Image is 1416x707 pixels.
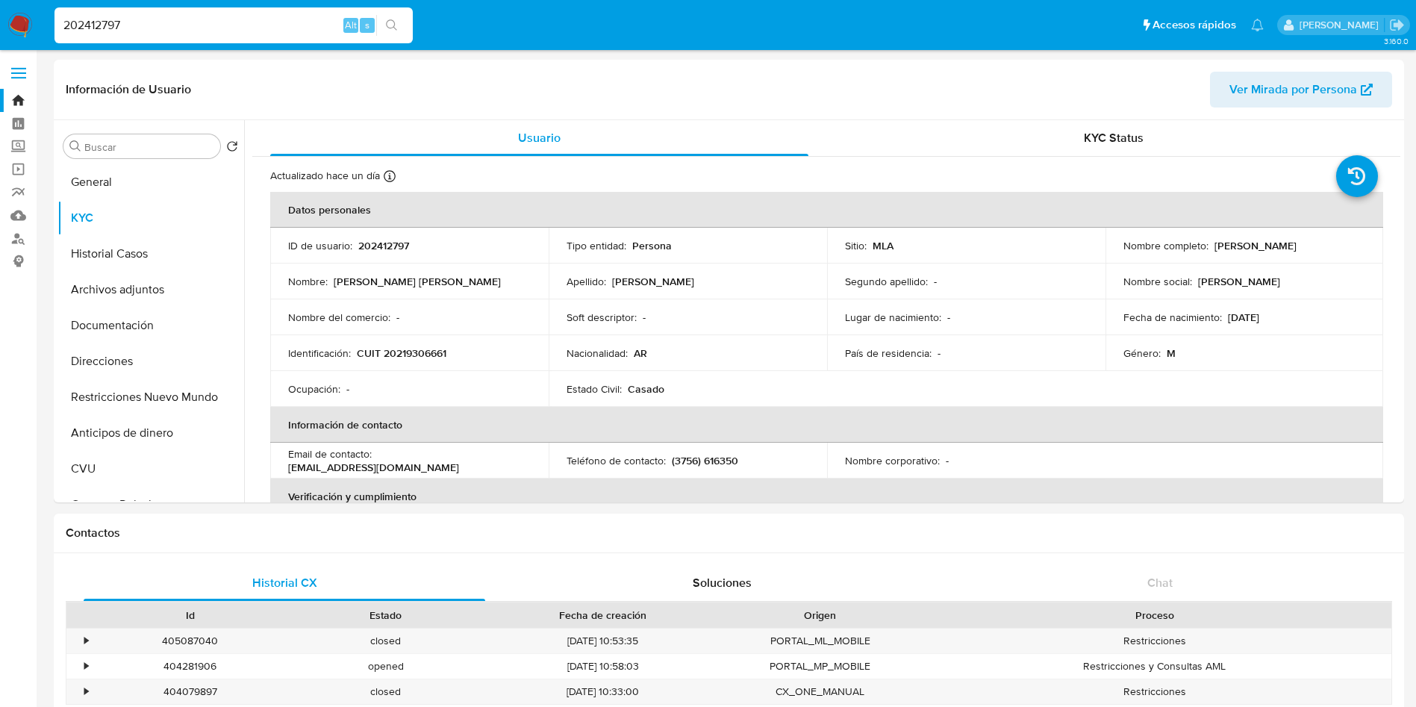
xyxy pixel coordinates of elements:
h1: Contactos [66,526,1392,541]
p: - [643,311,646,324]
button: Historial Casos [57,236,244,272]
span: KYC Status [1084,129,1144,146]
p: MLA [873,239,893,252]
p: ID de usuario : [288,239,352,252]
p: Fecha de nacimiento : [1123,311,1222,324]
p: - [938,346,941,360]
input: Buscar [84,140,214,154]
th: Verificación y cumplimiento [270,479,1383,514]
p: [EMAIL_ADDRESS][DOMAIN_NAME] [288,461,459,474]
button: Restricciones Nuevo Mundo [57,379,244,415]
button: Buscar [69,140,81,152]
p: [PERSON_NAME] [PERSON_NAME] [334,275,501,288]
div: PORTAL_ML_MOBILE [723,629,918,653]
div: • [84,634,88,648]
div: CX_ONE_MANUAL [723,679,918,704]
button: Ver Mirada por Persona [1210,72,1392,108]
div: Restricciones y Consultas AML [918,654,1391,679]
div: opened [288,654,484,679]
button: search-icon [376,15,407,36]
div: Origen [733,608,908,623]
p: CUIT 20219306661 [357,346,446,360]
p: Sitio : [845,239,867,252]
p: Nombre social : [1123,275,1192,288]
button: CVU [57,451,244,487]
span: Chat [1147,574,1173,591]
div: Id [103,608,278,623]
p: Nombre del comercio : [288,311,390,324]
th: Datos personales [270,192,1383,228]
h1: Información de Usuario [66,82,191,97]
p: Lugar de nacimiento : [845,311,941,324]
p: [PERSON_NAME] [1214,239,1297,252]
p: Persona [632,239,672,252]
div: [DATE] 10:33:00 [484,679,723,704]
div: [DATE] 10:58:03 [484,654,723,679]
p: Nombre : [288,275,328,288]
span: Alt [345,18,357,32]
a: Notificaciones [1251,19,1264,31]
div: closed [288,629,484,653]
button: Archivos adjuntos [57,272,244,308]
p: Soft descriptor : [567,311,637,324]
span: Historial CX [252,574,317,591]
div: 404079897 [93,679,288,704]
span: Soluciones [693,574,752,591]
p: Teléfono de contacto : [567,454,666,467]
span: Ver Mirada por Persona [1229,72,1357,108]
p: Nombre completo : [1123,239,1208,252]
p: [DATE] [1228,311,1259,324]
a: Salir [1389,17,1405,33]
div: Restricciones [918,629,1391,653]
div: • [84,685,88,699]
div: PORTAL_MP_MOBILE [723,654,918,679]
button: General [57,164,244,200]
span: Accesos rápidos [1153,17,1236,33]
p: - [934,275,937,288]
p: - [346,382,349,396]
p: Nacionalidad : [567,346,628,360]
p: M [1167,346,1176,360]
p: País de residencia : [845,346,932,360]
p: Apellido : [567,275,606,288]
div: Fecha de creación [494,608,712,623]
button: Volver al orden por defecto [226,140,238,157]
p: Nombre corporativo : [845,454,940,467]
input: Buscar usuario o caso... [54,16,413,35]
span: s [365,18,369,32]
p: AR [634,346,647,360]
p: rocio.garcia@mercadolibre.com [1300,18,1384,32]
div: • [84,659,88,673]
div: 405087040 [93,629,288,653]
th: Información de contacto [270,407,1383,443]
p: (3756) 616350 [672,454,738,467]
p: Género : [1123,346,1161,360]
button: Cruces y Relaciones [57,487,244,523]
p: Estado Civil : [567,382,622,396]
p: Casado [628,382,664,396]
button: Documentación [57,308,244,343]
div: Proceso [929,608,1381,623]
p: - [946,454,949,467]
span: Usuario [518,129,561,146]
p: - [947,311,950,324]
div: closed [288,679,484,704]
p: Segundo apellido : [845,275,928,288]
p: Email de contacto : [288,447,372,461]
button: KYC [57,200,244,236]
p: Ocupación : [288,382,340,396]
p: [PERSON_NAME] [1198,275,1280,288]
p: Tipo entidad : [567,239,626,252]
div: Estado [299,608,473,623]
p: 202412797 [358,239,409,252]
div: Restricciones [918,679,1391,704]
button: Anticipos de dinero [57,415,244,451]
div: 404281906 [93,654,288,679]
p: Identificación : [288,346,351,360]
p: Actualizado hace un día [270,169,380,183]
button: Direcciones [57,343,244,379]
div: [DATE] 10:53:35 [484,629,723,653]
p: - [396,311,399,324]
p: [PERSON_NAME] [612,275,694,288]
